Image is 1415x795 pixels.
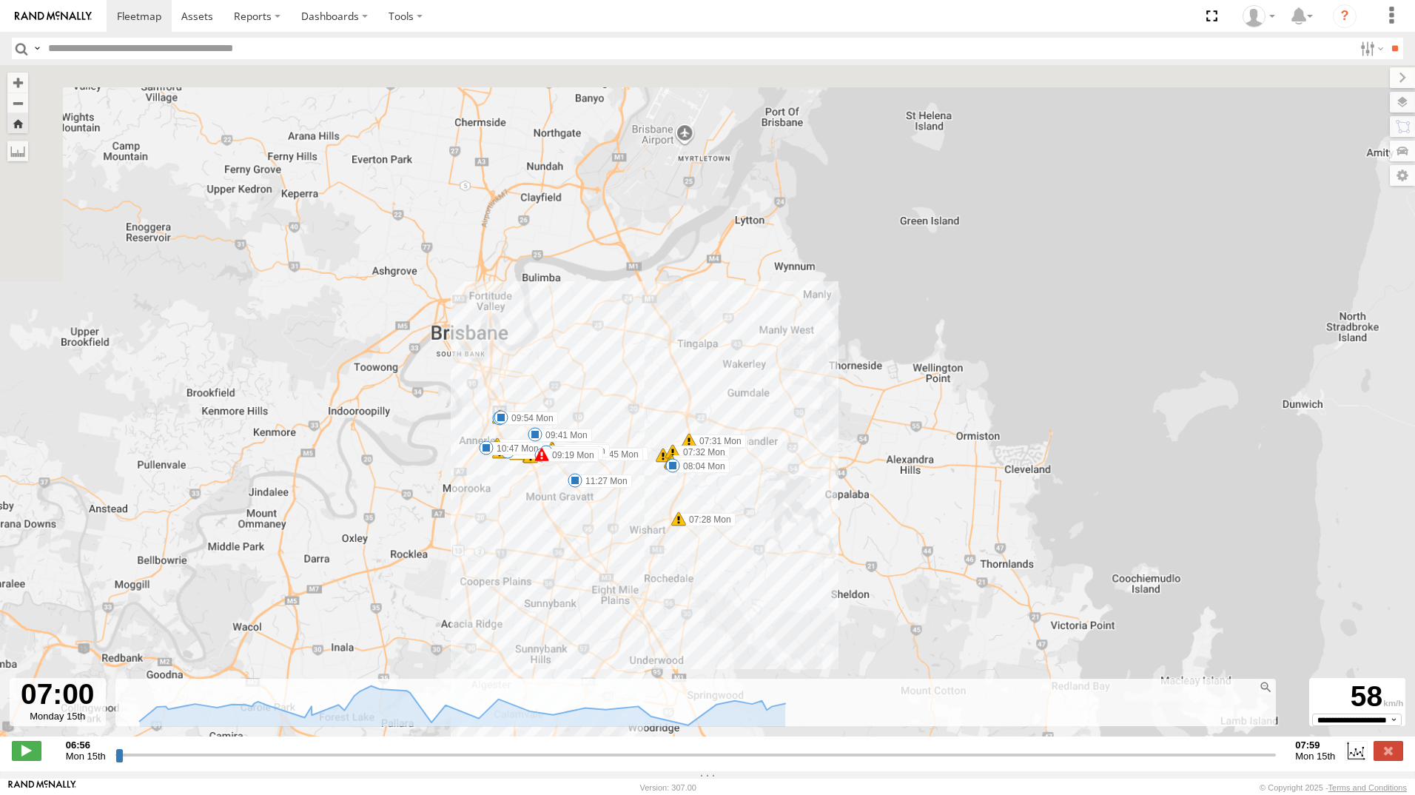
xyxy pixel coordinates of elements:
label: 10:19 Mon [497,439,554,452]
label: 08:49 Mon [552,443,609,456]
a: Visit our Website [8,780,76,795]
span: Mon 15th Sep 2025 [1295,751,1335,762]
label: 08:45 Mon [586,448,643,461]
button: Zoom out [7,93,28,113]
label: 07:32 Mon [673,446,730,459]
label: 07:31 Mon [689,435,746,448]
strong: 06:56 [66,739,106,751]
div: Marco DiBenedetto [1237,5,1280,27]
div: 58 [1311,680,1403,714]
label: 09:19 Mon [542,449,599,462]
label: 10:47 Mon [486,442,543,455]
label: 08:51 Mon [553,444,610,457]
label: Map Settings [1390,165,1415,186]
strong: 07:59 [1295,739,1335,751]
i: ? [1333,4,1357,28]
label: 11:27 Mon [575,474,632,488]
button: Zoom Home [7,113,28,133]
button: Zoom in [7,73,28,93]
label: Search Query [31,38,43,59]
label: 07:28 Mon [679,513,736,526]
label: Measure [7,141,28,161]
label: Search Filter Options [1354,38,1386,59]
div: Version: 307.00 [640,783,696,792]
label: 08:04 Mon [673,460,730,473]
label: 09:54 Mon [501,412,558,425]
label: 08:02 Mon [671,455,728,469]
label: 08:54 Mon [546,446,603,460]
label: Close [1374,741,1403,760]
span: Mon 15th Sep 2025 [66,751,106,762]
label: 09:41 Mon [535,429,592,442]
label: Play/Stop [12,741,41,760]
a: Terms and Conditions [1328,783,1407,792]
div: © Copyright 2025 - [1260,783,1407,792]
label: 08:03 Mon [672,457,729,470]
img: rand-logo.svg [15,11,92,21]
